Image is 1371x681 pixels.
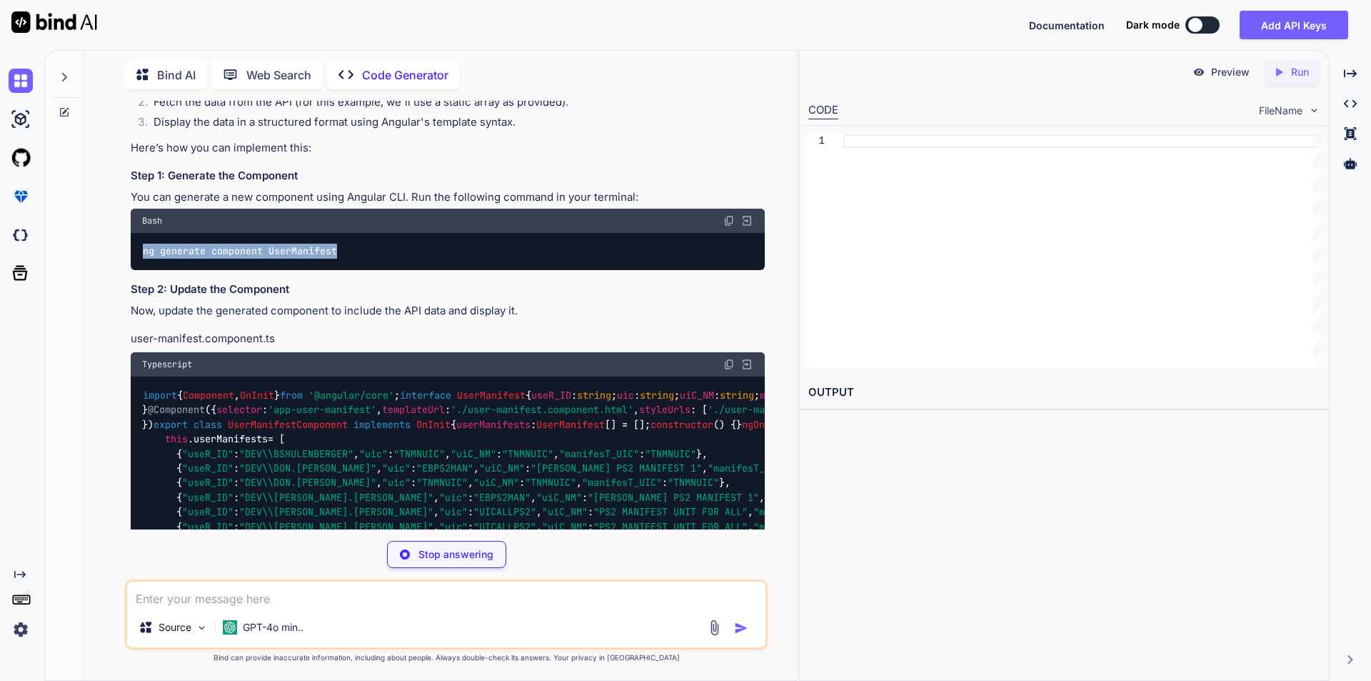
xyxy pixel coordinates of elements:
[142,359,192,370] span: Typescript
[588,491,759,504] span: "[PERSON_NAME] PS2 MANIFEST 1"
[473,506,536,519] span: "UICALLPS2"
[194,433,268,446] span: userManifests
[416,477,468,489] span: "TNMNUIC"
[9,184,33,209] img: premium
[525,477,576,489] span: "TNMNUIC"
[740,358,753,371] img: Open in Browser
[473,520,536,533] span: "UICALLPS2"
[182,491,233,504] span: "useR_ID"
[159,620,191,635] p: Source
[239,462,376,474] span: "DEV\\DON.[PERSON_NAME]"
[196,622,208,634] img: Pick Models
[439,506,468,519] span: "uic"
[800,376,1329,409] h2: OUTPUT
[536,418,605,431] span: UserManifest
[9,617,33,642] img: settings
[228,418,348,431] span: UserManifestComponent
[125,652,768,663] p: Bind can provide inaccurate information, including about people. Always double-check its answers....
[131,168,765,184] h3: Step 1: Generate the Component
[1126,18,1180,32] span: Dark mode
[359,447,388,460] span: "uic"
[639,404,690,417] span: styleUrls
[753,506,833,519] span: "manifesT_UIC"
[502,447,553,460] span: "TNMNUIC"
[142,215,162,227] span: Bash
[668,477,719,489] span: "TNMNUIC"
[720,389,754,402] span: string
[182,447,233,460] span: "useR_ID"
[11,11,97,33] img: Bind AI
[1308,104,1320,116] img: chevron down
[268,404,376,417] span: 'app-user-manifest'
[723,215,735,227] img: copy
[9,69,33,93] img: chat
[223,620,237,635] img: GPT-4o mini
[9,146,33,170] img: githubLight
[148,404,205,417] span: @Component
[182,477,233,489] span: "useR_ID"
[9,107,33,131] img: ai-studio
[239,491,433,504] span: "DEV\\[PERSON_NAME].[PERSON_NAME]"
[640,389,674,402] span: string
[165,433,188,446] span: this
[142,114,765,134] li: Display the data in a structured format using Angular's template syntax.
[239,520,433,533] span: "DEV\\[PERSON_NAME].[PERSON_NAME]"
[131,189,765,206] p: You can generate a new component using Angular CLI. Run the following command in your terminal:
[131,140,765,156] p: Here’s how you can implement this:
[439,520,468,533] span: "uic"
[742,418,788,431] span: ngOnInit
[246,66,311,84] p: Web Search
[400,389,451,402] span: interface
[353,418,411,431] span: implements
[143,389,177,402] span: import
[753,520,833,533] span: "manifesT_UIC"
[157,66,196,84] p: Bind AI
[808,134,825,148] div: 1
[706,620,723,636] img: attachment
[308,389,394,402] span: '@angular/core'
[617,389,634,402] span: uic
[1029,18,1105,33] button: Documentation
[280,389,303,402] span: from
[182,462,233,474] span: "useR_ID"
[382,462,411,474] span: "uic"
[418,547,493,562] p: Stop answering
[451,404,633,417] span: './user-manifest.component.html'
[531,462,702,474] span: "[PERSON_NAME] PS2 MANIFEST 1"
[239,477,376,489] span: "DEV\\DON.[PERSON_NAME]"
[734,621,748,635] img: icon
[645,447,696,460] span: "TNMNUIC"
[393,447,445,460] span: "TNMNUIC"
[1259,104,1302,118] span: FileName
[1211,65,1250,79] p: Preview
[708,404,885,417] span: './user-manifest.component.css'
[240,389,274,402] span: OnInit
[473,477,519,489] span: "uiC_NM"
[457,389,526,402] span: UserManifest
[723,359,735,370] img: copy
[473,491,531,504] span: "EBPS2MAN"
[182,520,233,533] span: "useR_ID"
[416,418,451,431] span: OnInit
[439,491,468,504] span: "uic"
[183,389,234,402] span: Component
[1240,11,1348,39] button: Add API Keys
[239,447,353,460] span: "DEV\\BSHULENBERGER"
[593,520,748,533] span: "PS2 MANIFEST UNIT FOR ALL"
[131,331,765,347] h4: user-manifest.component.ts
[542,506,588,519] span: "uiC_NM"
[142,388,1108,549] code: { , } ; { : ; : ; : ; : ; } ({ : , : , : [ ] }) { : [] = []; ( ) {} (): { . = [ { : , : , : , : }...
[142,94,765,114] li: Fetch the data from the API (for this example, we'll use a static array as provided).
[708,462,788,474] span: "manifesT_UIC"
[1029,19,1105,31] span: Documentation
[216,404,262,417] span: selector
[362,66,448,84] p: Code Generator
[577,389,611,402] span: string
[131,303,765,319] p: Now, update the generated component to include the API data and display it.
[1291,65,1309,79] p: Run
[382,477,411,489] span: "uic"
[740,214,753,227] img: Open in Browser
[765,491,845,504] span: "manifesT_UIC"
[194,418,222,431] span: class
[593,506,748,519] span: "PS2 MANIFEST UNIT FOR ALL"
